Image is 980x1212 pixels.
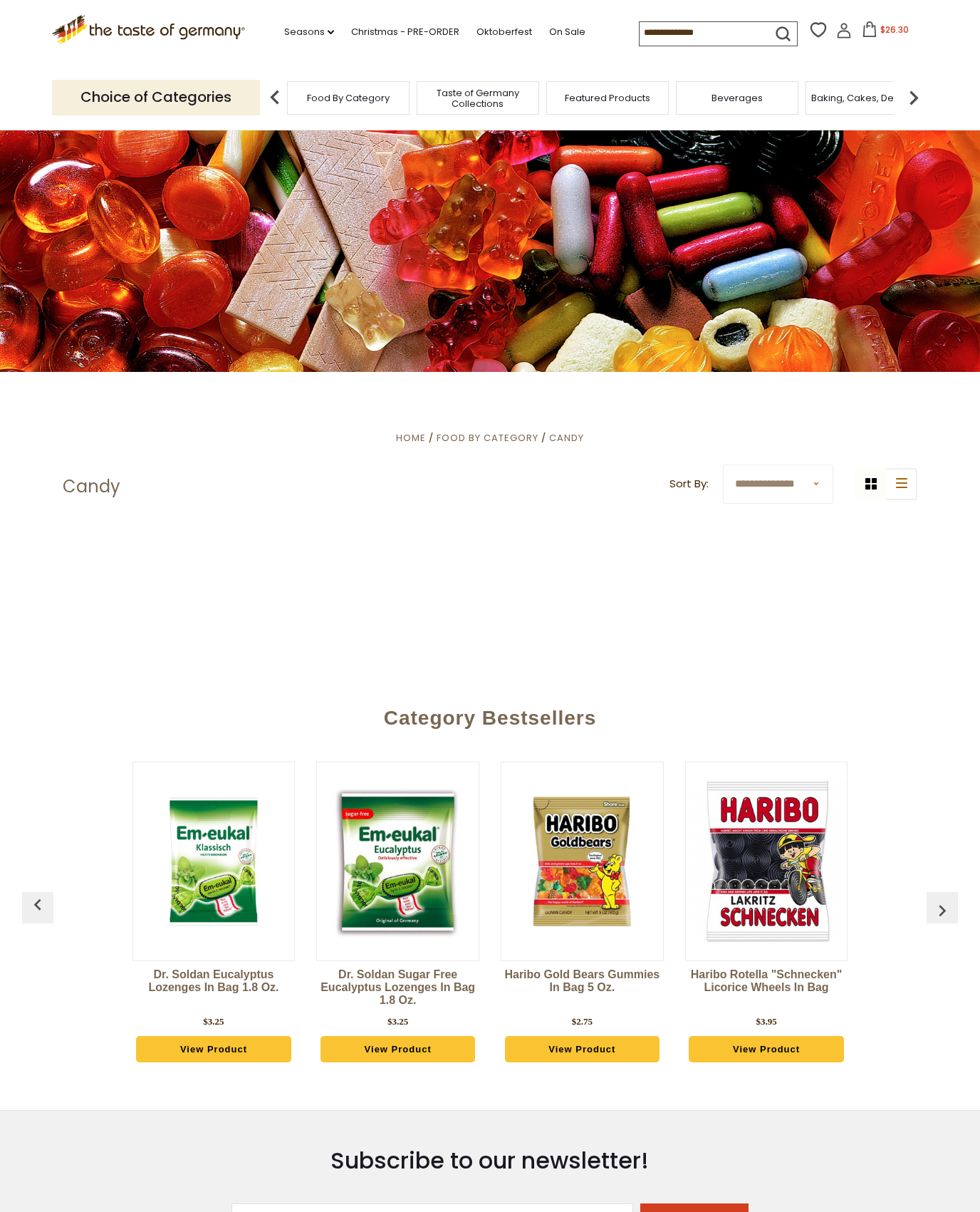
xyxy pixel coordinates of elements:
[387,1015,408,1029] div: $3.25
[284,24,334,40] a: Seasons
[686,781,848,943] img: Haribo Rotella
[685,968,848,1011] a: Haribo Rotella "Schnecken" Licorice Wheels in Bag
[880,24,909,36] span: $26.30
[811,93,922,103] a: Baking, Cakes, Desserts
[317,781,479,943] img: Dr. Soldan Sugar Free Eucalyptus Lozenges in Bag 1.8 oz.
[549,431,584,445] a: Candy
[63,476,120,497] h1: Candy
[29,685,950,744] div: Category Bestsellers
[421,88,535,109] a: Taste of Germany Collections
[320,1036,475,1063] a: View Product
[549,24,585,40] a: On Sale
[437,431,538,445] a: Food By Category
[565,93,650,103] a: Featured Products
[132,968,296,1011] a: Dr. Soldan Eucalyptus Lozenges in Bag 1.8 oz.
[133,781,295,943] img: Dr. Soldan Eucalyptus Lozenges in Bag 1.8 oz.
[396,431,426,445] a: Home
[136,1036,291,1063] a: View Product
[505,1036,660,1063] a: View Product
[261,83,289,112] img: previous arrow
[501,781,663,943] img: Haribo Gold Bears Gummies in Bag 5 oz.
[307,93,390,103] a: Food By Category
[900,83,928,112] img: next arrow
[669,475,709,493] label: Sort By:
[316,968,479,1011] a: Dr. Soldan Sugar Free Eucalyptus Lozenges in Bag 1.8 oz.
[52,80,260,115] p: Choice of Categories
[203,1015,224,1029] div: $3.25
[756,1015,776,1029] div: $3.95
[689,1036,843,1063] a: View Product
[476,24,532,40] a: Oktoberfest
[931,899,954,922] img: previous arrow
[26,894,49,916] img: previous arrow
[231,1146,749,1175] h3: Subscribe to our newsletter!
[501,968,664,1011] a: Haribo Gold Bears Gummies in Bag 5 oz.
[855,21,915,43] button: $26.30
[351,24,459,40] a: Christmas - PRE-ORDER
[711,93,763,103] a: Beverages
[572,1015,593,1029] div: $2.75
